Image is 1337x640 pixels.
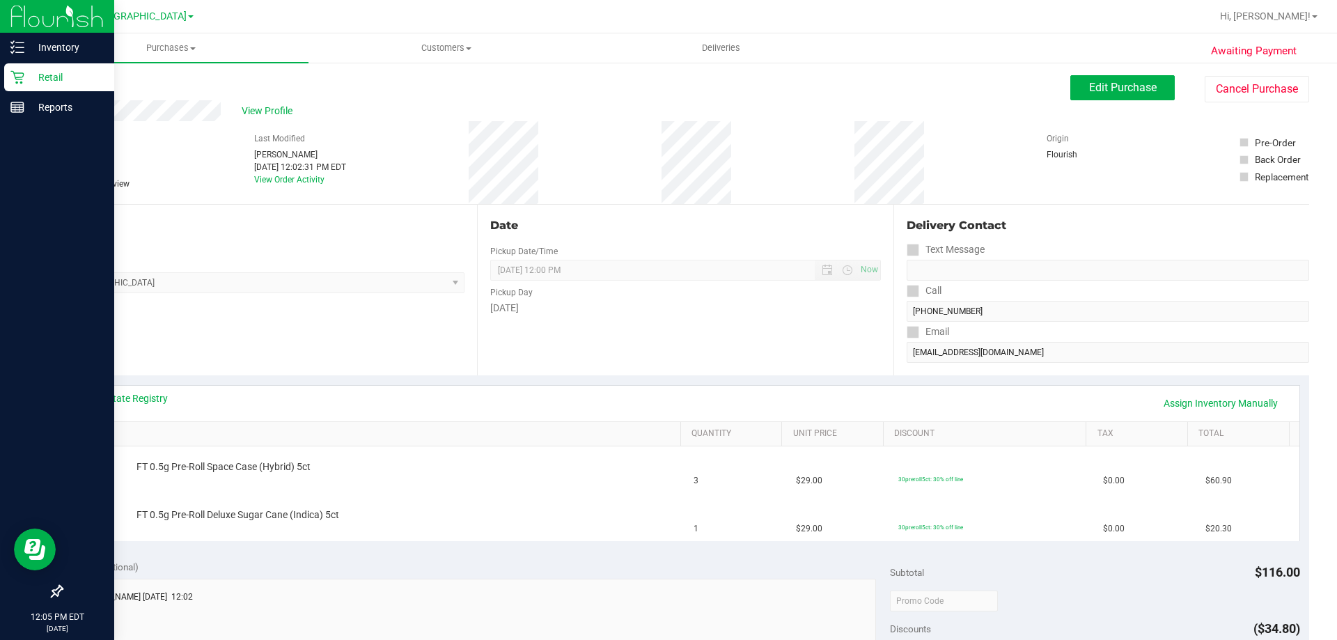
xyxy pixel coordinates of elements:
span: Subtotal [890,567,924,578]
p: Inventory [24,39,108,56]
span: Hi, [PERSON_NAME]! [1220,10,1311,22]
span: $29.00 [796,474,822,487]
div: [DATE] [490,301,880,315]
a: Assign Inventory Manually [1155,391,1287,415]
p: 12:05 PM EDT [6,611,108,623]
div: Flourish [1047,148,1116,161]
div: Pre-Order [1255,136,1296,150]
span: FT 0.5g Pre-Roll Space Case (Hybrid) 5ct [136,460,311,474]
span: Edit Purchase [1089,81,1157,94]
div: [PERSON_NAME] [254,148,346,161]
span: $0.00 [1103,474,1125,487]
div: Back Order [1255,153,1301,166]
a: View State Registry [84,391,168,405]
span: FT 0.5g Pre-Roll Deluxe Sugar Cane (Indica) 5ct [136,508,339,522]
label: Call [907,281,941,301]
label: Pickup Day [490,286,533,299]
span: Awaiting Payment [1211,43,1297,59]
span: Purchases [33,42,308,54]
span: $116.00 [1255,565,1300,579]
a: Purchases [33,33,308,63]
span: $0.00 [1103,522,1125,536]
button: Cancel Purchase [1205,76,1309,102]
input: Promo Code [890,591,998,611]
a: Deliveries [584,33,859,63]
span: $29.00 [796,522,822,536]
span: View Profile [242,104,297,118]
p: [DATE] [6,623,108,634]
div: Location [61,217,464,234]
span: 3 [694,474,698,487]
span: [GEOGRAPHIC_DATA] [91,10,187,22]
a: Unit Price [793,428,878,439]
a: SKU [82,428,675,439]
p: Retail [24,69,108,86]
div: [DATE] 12:02:31 PM EDT [254,161,346,173]
p: Reports [24,99,108,116]
span: 1 [694,522,698,536]
span: $60.90 [1205,474,1232,487]
inline-svg: Inventory [10,40,24,54]
a: Tax [1097,428,1182,439]
inline-svg: Reports [10,100,24,114]
span: Customers [309,42,583,54]
div: Date [490,217,880,234]
label: Last Modified [254,132,305,145]
label: Origin [1047,132,1069,145]
a: Total [1198,428,1283,439]
label: Text Message [907,240,985,260]
inline-svg: Retail [10,70,24,84]
div: Replacement [1255,170,1308,184]
button: Edit Purchase [1070,75,1175,100]
span: 30preroll5ct: 30% off line [898,476,963,483]
span: $20.30 [1205,522,1232,536]
iframe: Resource center [14,529,56,570]
span: 30preroll5ct: 30% off line [898,524,963,531]
a: Quantity [691,428,776,439]
a: View Order Activity [254,175,325,185]
label: Pickup Date/Time [490,245,558,258]
a: Customers [308,33,584,63]
div: Delivery Contact [907,217,1309,234]
a: Discount [894,428,1081,439]
input: Format: (999) 999-9999 [907,301,1309,322]
span: ($34.80) [1253,621,1300,636]
label: Email [907,322,949,342]
span: Deliveries [683,42,759,54]
input: Format: (999) 999-9999 [907,260,1309,281]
